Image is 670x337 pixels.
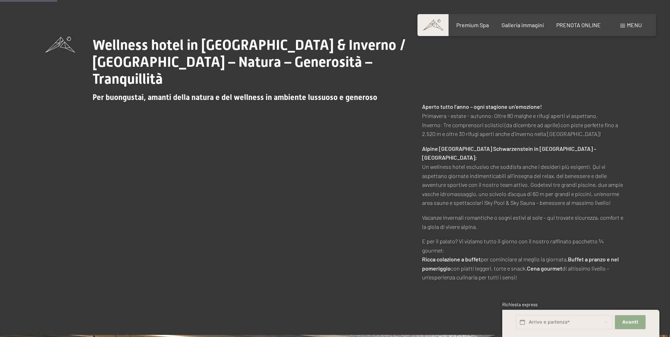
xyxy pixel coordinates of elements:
[622,319,638,325] span: Avanti
[556,22,601,28] a: PRENOTA ONLINE
[93,37,406,87] span: Wellness hotel in [GEOGRAPHIC_DATA] & Inverno / [GEOGRAPHIC_DATA] – Natura – Generosità – Tranqui...
[502,302,538,307] span: Richiesta express
[422,237,625,282] p: E per il palato? Vi viziamo tutto il giorno con il nostro raffinato pacchetto ¾ gourmet: per comi...
[422,256,481,262] strong: Ricca colazione a buffet
[422,256,619,272] strong: Buffet a pranzo e nel pomeriggio
[527,265,562,272] strong: Cena gourmet
[422,103,542,110] strong: Aperto tutto l’anno – ogni stagione un’emozione!
[422,102,625,138] p: Primavera - estate - autunno: Oltre 80 malghe e rifugi aperti vi aspettano. Inverno: Tre comprens...
[422,213,625,231] p: Vacanze invernali romantiche o sogni estivi al sole – qui trovate sicurezza, comfort e la gioia d...
[422,144,625,207] p: Un wellness hotel esclusivo che soddisfa anche i desideri più esigenti. Qui vi aspettano giornate...
[422,145,596,161] strong: Alpine [GEOGRAPHIC_DATA] Schwarzenstein in [GEOGRAPHIC_DATA] – [GEOGRAPHIC_DATA]:
[456,22,489,28] a: Premium Spa
[93,93,377,102] span: Per buongustai, amanti della natura e del wellness in ambiente lussuoso e generoso
[627,22,642,28] span: Menu
[502,22,544,28] a: Galleria immagini
[615,315,645,330] button: Avanti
